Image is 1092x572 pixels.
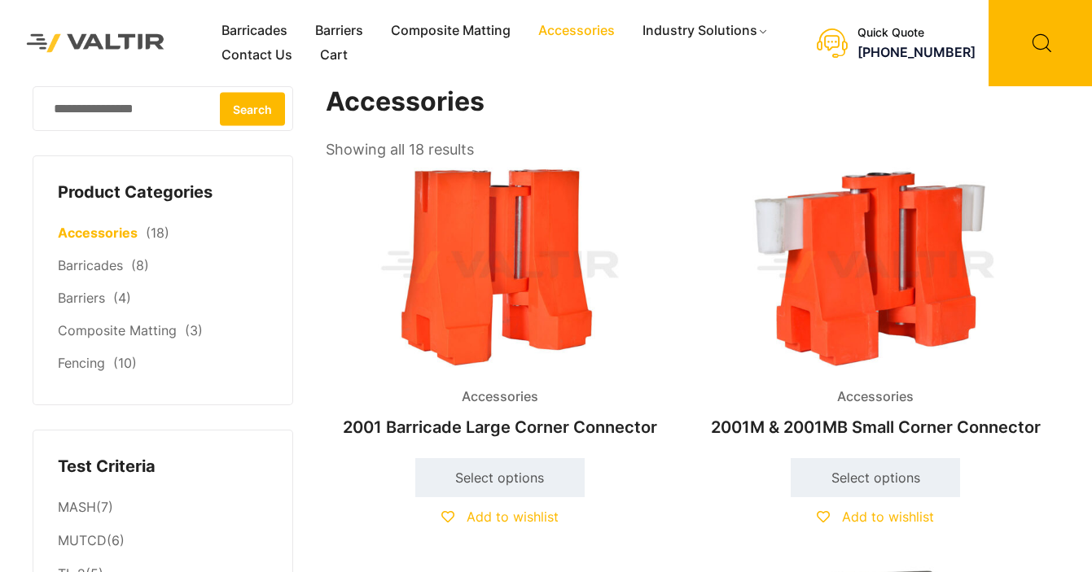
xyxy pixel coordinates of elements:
a: Fencing [58,355,105,371]
li: (6) [58,525,268,558]
a: Accessories2001 Barricade Large Corner Connector [326,163,674,445]
img: Valtir Rentals [12,20,179,67]
a: Barricades [208,19,301,43]
a: Accessories [58,225,138,241]
span: (8) [131,257,149,273]
a: [PHONE_NUMBER] [857,44,976,60]
a: Industry Solutions [629,19,783,43]
a: Add to wishlist [817,509,934,525]
a: Cart [306,43,362,68]
h1: Accessories [326,86,1051,118]
span: Accessories [450,385,550,409]
h4: Product Categories [58,181,268,205]
a: Contact Us [208,43,306,68]
span: Add to wishlist [467,509,559,525]
a: Select options for “2001 Barricade Large Corner Connector” [415,458,585,497]
h2: 2001M & 2001MB Small Corner Connector [702,409,1050,445]
a: Composite Matting [58,322,177,338]
a: MUTCD [58,532,107,548]
a: Add to wishlist [441,509,559,525]
a: Composite Matting [377,19,524,43]
span: (3) [185,322,203,338]
span: Accessories [825,385,926,409]
h4: Test Criteria [58,455,268,479]
a: Accessories [524,19,629,43]
div: Quick Quote [857,26,976,40]
a: Select options for “2001M & 2001MB Small Corner Connector” [791,458,960,497]
span: (18) [146,225,169,241]
button: Search [220,92,285,125]
span: Add to wishlist [842,509,934,525]
a: Barriers [58,290,105,306]
li: (7) [58,491,268,524]
span: (10) [113,355,137,371]
span: (4) [113,290,131,306]
a: MASH [58,499,96,515]
p: Showing all 18 results [326,136,474,164]
h2: 2001 Barricade Large Corner Connector [326,409,674,445]
a: Barricades [58,257,123,273]
a: Barriers [301,19,377,43]
a: Accessories2001M & 2001MB Small Corner Connector [702,163,1050,445]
